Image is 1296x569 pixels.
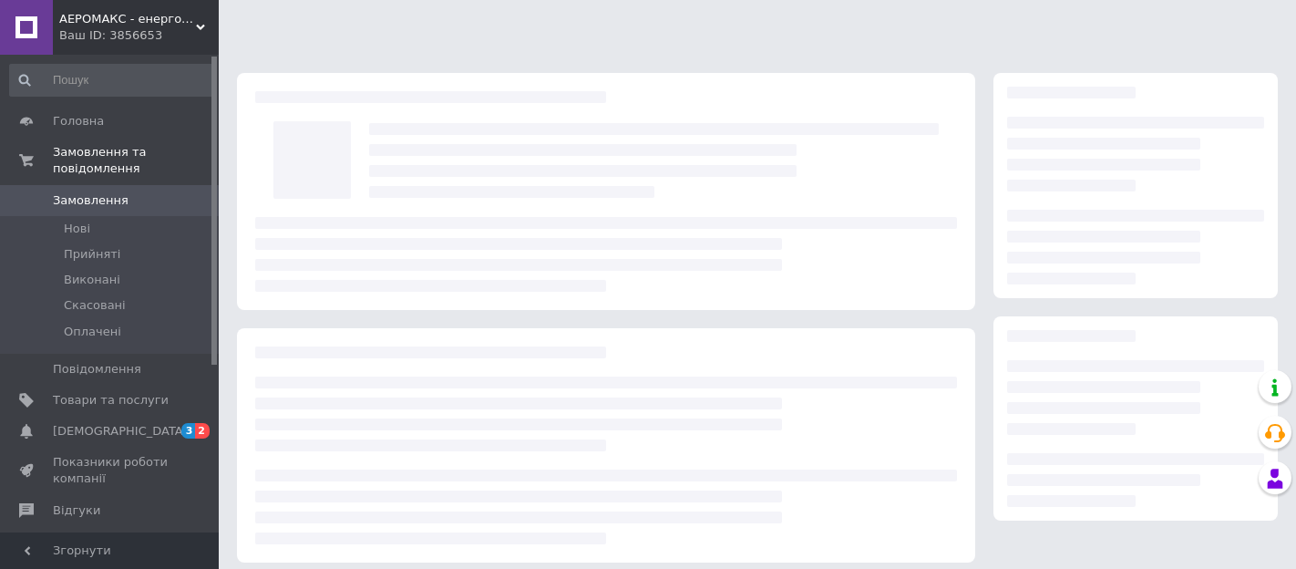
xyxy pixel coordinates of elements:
[9,64,215,97] input: Пошук
[53,113,104,129] span: Головна
[64,221,90,237] span: Нові
[53,423,188,440] span: [DEMOGRAPHIC_DATA]
[64,272,120,288] span: Виконані
[53,392,169,409] span: Товари та послуги
[181,423,196,439] span: 3
[53,192,129,209] span: Замовлення
[64,324,121,340] span: Оплачені
[53,454,169,487] span: Показники роботи компанії
[53,502,100,519] span: Відгуки
[59,11,196,27] span: АЕРОМАКС - енергоефективні рішення
[53,144,219,177] span: Замовлення та повідомлення
[64,246,120,263] span: Прийняті
[59,27,219,44] div: Ваш ID: 3856653
[64,297,126,314] span: Скасовані
[195,423,210,439] span: 2
[53,361,141,378] span: Повідомлення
